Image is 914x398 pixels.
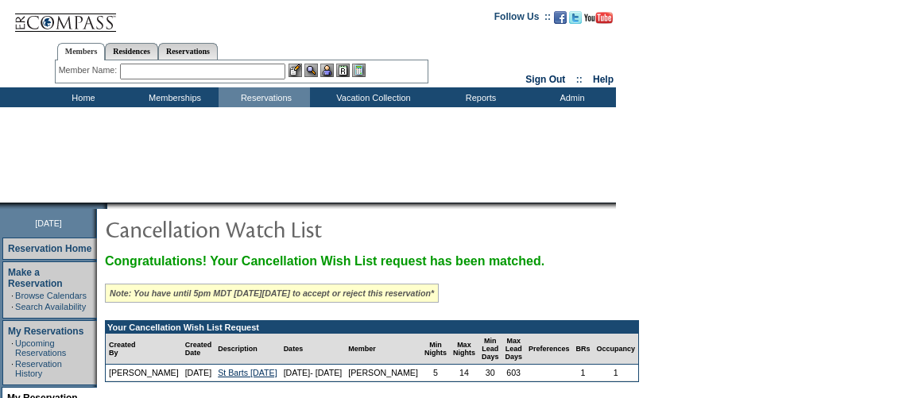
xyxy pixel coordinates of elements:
[106,334,182,365] td: Created By
[11,291,14,300] td: ·
[289,64,302,77] img: b_edit.gif
[345,334,421,365] td: Member
[127,87,219,107] td: Memberships
[450,334,478,365] td: Max Nights
[15,302,86,311] a: Search Availability
[450,365,478,381] td: 14
[15,291,87,300] a: Browse Calendars
[572,365,593,381] td: 1
[158,43,218,60] a: Reservations
[421,334,450,365] td: Min Nights
[494,10,551,29] td: Follow Us ::
[584,12,613,24] img: Subscribe to our YouTube Channel
[478,334,502,365] td: Min Lead Days
[106,321,638,334] td: Your Cancellation Wish List Request
[569,11,582,24] img: Follow us on Twitter
[502,365,525,381] td: 603
[15,338,66,357] a: Upcoming Reservations
[182,334,215,365] td: Created Date
[310,87,433,107] td: Vacation Collection
[11,338,14,357] td: ·
[35,218,62,228] span: [DATE]
[15,359,62,378] a: Reservation History
[352,64,366,77] img: b_calculator.gif
[554,11,567,24] img: Become our fan on Facebook
[105,254,544,268] span: Congratulations! Your Cancellation Wish List request has been matched.
[593,334,638,365] td: Occupancy
[107,203,109,209] img: blank.gif
[8,267,63,289] a: Make a Reservation
[8,326,83,337] a: My Reservations
[36,87,127,107] td: Home
[57,43,106,60] a: Members
[525,74,565,85] a: Sign Out
[525,87,616,107] td: Admin
[215,334,280,365] td: Description
[8,243,91,254] a: Reservation Home
[11,302,14,311] td: ·
[102,203,107,209] img: promoShadowLeftCorner.gif
[320,64,334,77] img: Impersonate
[105,43,158,60] a: Residences
[281,334,346,365] td: Dates
[593,365,638,381] td: 1
[218,368,277,377] a: St Barts [DATE]
[569,16,582,25] a: Follow us on Twitter
[478,365,502,381] td: 30
[219,87,310,107] td: Reservations
[59,64,120,77] div: Member Name:
[336,64,350,77] img: Reservations
[110,288,434,298] i: Note: You have until 5pm MDT [DATE][DATE] to accept or reject this reservation*
[584,16,613,25] a: Subscribe to our YouTube Channel
[433,87,525,107] td: Reports
[106,365,182,381] td: [PERSON_NAME]
[554,16,567,25] a: Become our fan on Facebook
[11,359,14,378] td: ·
[572,334,593,365] td: BRs
[576,74,583,85] span: ::
[502,334,525,365] td: Max Lead Days
[281,365,346,381] td: [DATE]- [DATE]
[525,334,573,365] td: Preferences
[304,64,318,77] img: View
[345,365,421,381] td: [PERSON_NAME]
[105,213,423,245] img: pgTtlCancellationNotification.gif
[421,365,450,381] td: 5
[182,365,215,381] td: [DATE]
[593,74,614,85] a: Help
